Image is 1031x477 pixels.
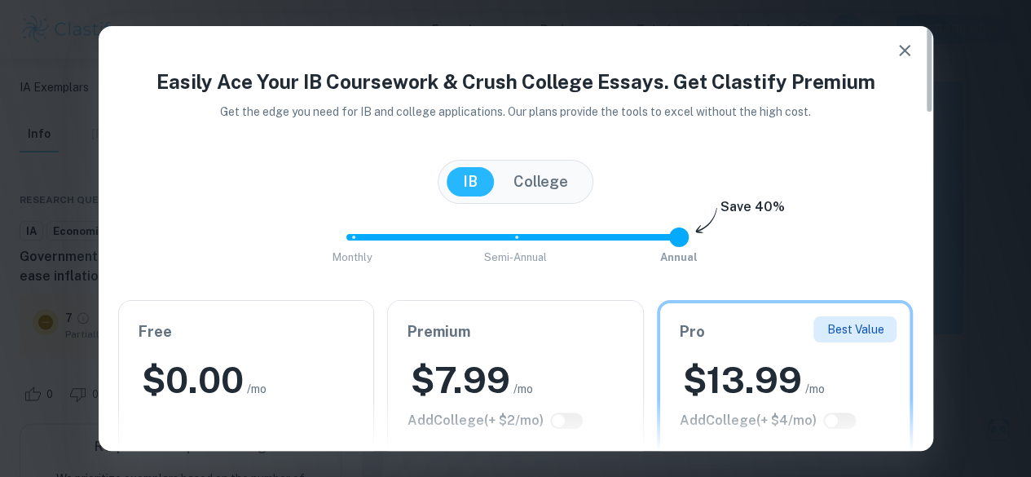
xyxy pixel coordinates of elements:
img: subscription-arrow.svg [695,207,717,235]
h4: Easily Ace Your IB Coursework & Crush College Essays. Get Clastify Premium [118,67,914,96]
span: Semi-Annual [484,251,547,263]
h6: Pro [680,320,891,343]
h6: Save 40% [720,197,785,225]
h2: $ 0.00 [142,356,244,404]
button: College [497,167,584,197]
h2: $ 13.99 [683,356,802,404]
span: /mo [805,380,825,398]
h2: $ 7.99 [411,356,510,404]
span: /mo [513,380,533,398]
h6: Premium [408,320,623,343]
span: Monthly [333,251,372,263]
button: IB [447,167,494,197]
h6: Free [139,320,355,343]
span: /mo [247,380,267,398]
p: Best Value [826,320,883,338]
span: Annual [660,251,698,263]
p: Get the edge you need for IB and college applications. Our plans provide the tools to excel witho... [197,103,834,121]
